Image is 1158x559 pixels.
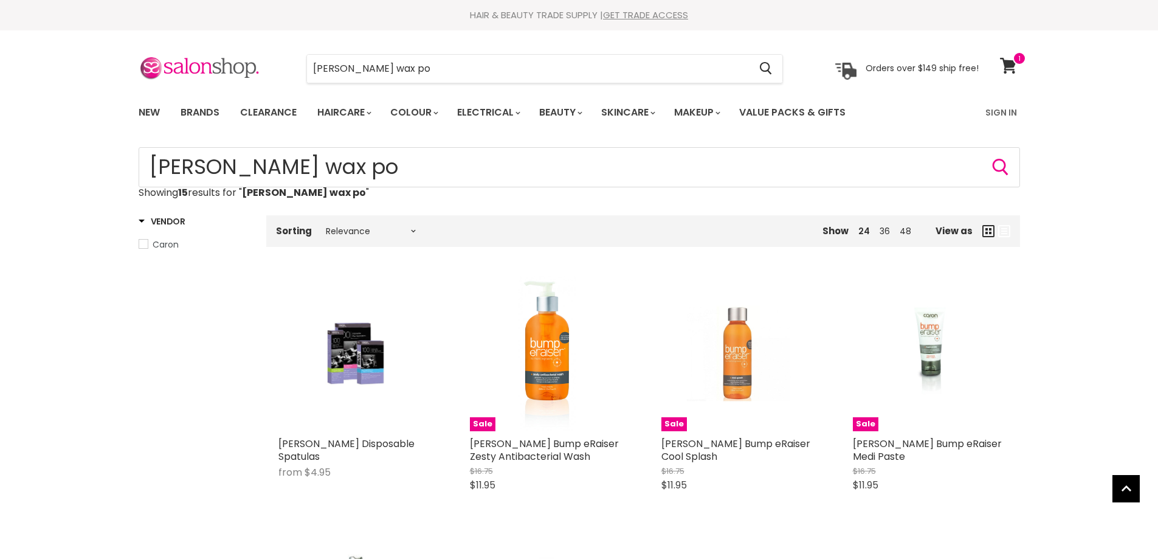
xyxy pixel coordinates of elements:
[730,100,855,125] a: Value Packs & Gifts
[900,225,911,237] a: 48
[991,158,1010,177] button: Search
[139,147,1020,187] form: Product
[305,465,331,479] span: $4.95
[470,478,495,492] span: $11.95
[750,55,782,83] button: Search
[661,417,687,431] span: Sale
[242,186,366,200] strong: [PERSON_NAME] wax po
[123,9,1035,21] div: HAIR & BEAUTY TRADE SUPPLY |
[304,276,407,431] img: Caron Disposable Spatulas
[306,54,783,83] form: Product
[470,276,625,431] a: Caron Bump eRaiser Zesty Antibacterial WashSale
[661,276,816,431] a: Caron Bump eRaiser Cool SplashSale
[470,437,619,464] a: [PERSON_NAME] Bump eRaiser Zesty Antibacterial Wash
[470,417,495,431] span: Sale
[661,465,684,477] span: $16.75
[139,215,185,227] h3: Vendor
[880,225,890,237] a: 36
[178,186,188,200] strong: 15
[278,276,433,431] a: Caron Disposable Spatulas
[978,100,1024,125] a: Sign In
[853,437,1002,464] a: [PERSON_NAME] Bump eRaiser Medi Paste
[495,276,599,431] img: Caron Bump eRaiser Zesty Antibacterial Wash
[139,187,1020,198] p: Showing results for " "
[661,478,687,492] span: $11.95
[129,100,169,125] a: New
[661,437,810,464] a: [PERSON_NAME] Bump eRaiser Cool Splash
[231,100,306,125] a: Clearance
[139,238,251,251] a: Caron
[123,95,1035,130] nav: Main
[858,225,870,237] a: 24
[470,465,493,477] span: $16.75
[936,226,973,236] span: View as
[853,465,876,477] span: $16.75
[129,95,917,130] ul: Main menu
[822,224,849,237] span: Show
[139,147,1020,187] input: Search
[308,100,379,125] a: Haircare
[381,100,446,125] a: Colour
[153,238,179,251] span: Caron
[171,100,229,125] a: Brands
[276,226,312,236] label: Sorting
[603,9,688,21] a: GET TRADE ACCESS
[592,100,663,125] a: Skincare
[853,276,1008,431] a: Caron Bump eRaiser Medi PasteSale
[687,276,790,431] img: Caron Bump eRaiser Cool Splash
[278,437,415,464] a: [PERSON_NAME] Disposable Spatulas
[307,55,750,83] input: Search
[448,100,528,125] a: Electrical
[665,100,728,125] a: Makeup
[866,63,979,74] p: Orders over $149 ship free!
[878,276,981,431] img: Caron Bump eRaiser Medi Paste
[278,465,302,479] span: from
[853,417,878,431] span: Sale
[530,100,590,125] a: Beauty
[853,478,878,492] span: $11.95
